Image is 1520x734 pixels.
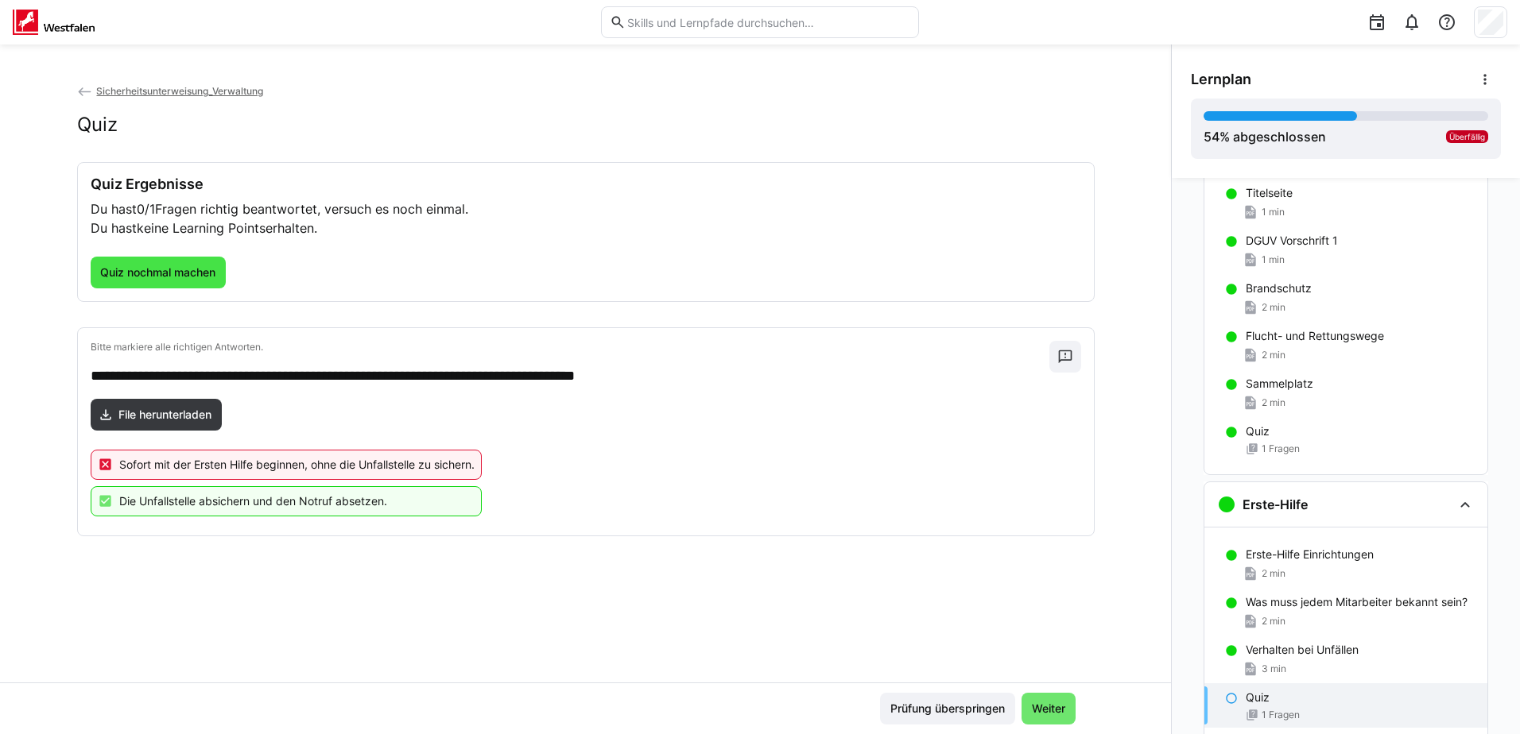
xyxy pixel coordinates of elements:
span: Quiz nochmal machen [98,265,218,280]
span: keine Learning Points [137,220,266,236]
span: 2 min [1262,567,1285,580]
p: Verhalten bei Unfällen [1246,642,1359,658]
p: Du hast erhalten. [91,218,1081,238]
p: Du hast Fragen richtig beantwortet, versuch es noch einmal. [91,199,1081,218]
span: Lernplan [1191,71,1251,88]
p: Flucht- und Rettungswege [1246,328,1384,344]
a: Sicherheitsunterweisung_Verwaltung [77,85,264,97]
p: Brandschutz [1246,280,1312,296]
span: 1 Fragen [1262,709,1300,721]
span: 3 min [1262,663,1286,675]
span: Weiter [1029,701,1068,717]
div: % abgeschlossen [1204,127,1326,146]
p: Quiz [1246,690,1270,705]
p: Die Unfallstelle absichern und den Notruf absetzen. [119,493,387,509]
p: Quiz [1246,423,1270,439]
span: 1 min [1262,253,1285,266]
span: 2 min [1262,615,1285,628]
p: Was muss jedem Mitarbeiter bekannt sein? [1246,594,1468,610]
span: 54 [1204,129,1219,145]
span: 0/1 [137,201,155,217]
p: DGUV Vorschrift 1 [1246,233,1338,249]
span: Überfällig [1449,132,1485,141]
span: 2 min [1262,301,1285,314]
h3: Quiz Ergebnisse [91,176,1081,193]
a: File herunterladen [91,399,223,431]
span: Prüfung überspringen [888,701,1007,717]
p: Sammelplatz [1246,376,1313,392]
span: 1 min [1262,206,1285,218]
p: Erste-Hilfe Einrichtungen [1246,547,1374,562]
span: Sicherheitsunterweisung_Verwaltung [96,85,263,97]
span: File herunterladen [116,407,214,423]
span: 1 Fragen [1262,442,1300,455]
span: 2 min [1262,349,1285,361]
button: Quiz nochmal machen [91,257,227,288]
button: Weiter [1022,693,1076,724]
input: Skills und Lernpfade durchsuchen… [626,15,910,29]
p: Titelseite [1246,185,1293,201]
span: 2 min [1262,396,1285,409]
button: Prüfung überspringen [880,693,1015,724]
h2: Quiz [77,113,118,137]
p: Sofort mit der Ersten Hilfe beginnen, ohne die Unfallstelle zu sichern. [119,457,475,473]
p: Bitte markiere alle richtigen Antworten. [91,341,1049,353]
h3: Erste-Hilfe [1243,496,1308,512]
